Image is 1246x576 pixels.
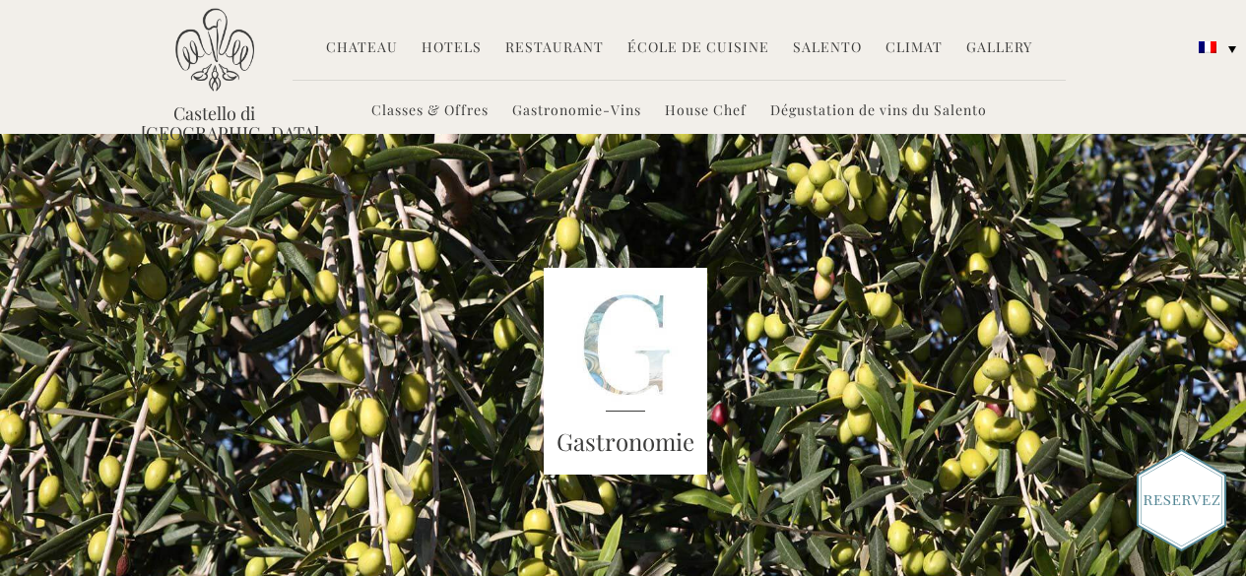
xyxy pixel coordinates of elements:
[512,100,641,123] a: Gastronomie-Vins
[885,37,943,60] a: Climat
[371,100,489,123] a: Classes & Offres
[793,37,862,60] a: Salento
[627,37,769,60] a: École de Cuisine
[665,100,747,123] a: House Chef
[1199,41,1216,53] img: Français
[141,103,289,143] a: Castello di [GEOGRAPHIC_DATA]
[326,37,398,60] a: Chateau
[966,37,1032,60] a: Gallery
[544,268,707,475] img: Unknown-4.jpeg
[770,100,987,123] a: Dégustation de vins du Salento
[1137,449,1226,551] img: Book_Button_French.png
[505,37,604,60] a: Restaurant
[175,8,254,92] img: Castello di Ugento
[422,37,482,60] a: Hotels
[544,424,707,460] h3: Gastronomie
